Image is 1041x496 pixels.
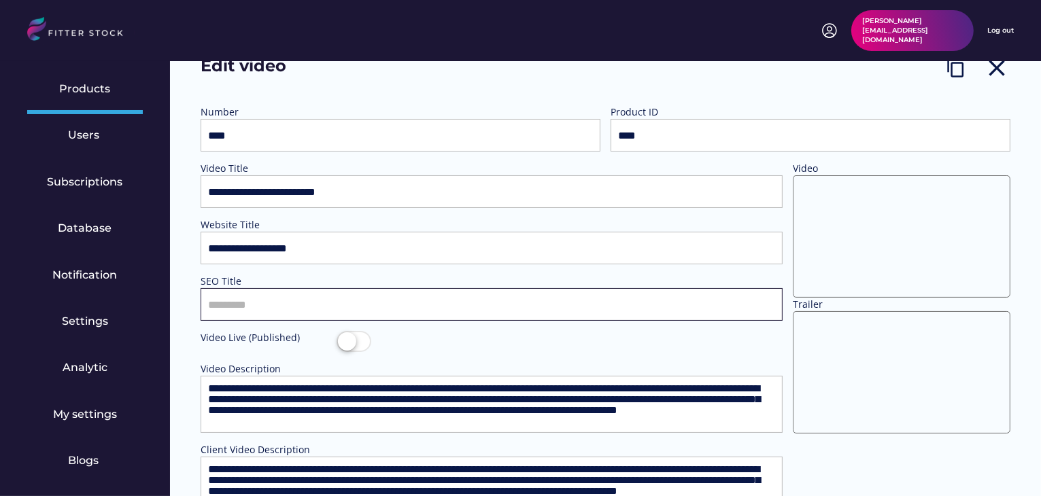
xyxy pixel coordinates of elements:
[793,162,929,175] div: Video
[27,17,135,45] img: LOGO.svg
[201,331,337,344] div: Video Live (Published)
[58,221,112,236] div: Database
[201,274,337,288] div: SEO Title
[983,54,1010,82] button: close
[63,360,107,375] div: Analytic
[821,22,838,39] img: profile-circle.svg
[62,314,108,329] div: Settings
[48,175,123,190] div: Subscriptions
[611,105,747,119] div: Product ID
[793,298,929,311] div: Trailer
[201,443,337,457] div: Client Video Description
[862,16,963,45] div: [PERSON_NAME][EMAIL_ADDRESS][DOMAIN_NAME]
[201,162,337,175] div: Video Title
[53,407,117,422] div: My settings
[60,82,111,96] div: Products
[53,268,118,283] div: Notification
[68,128,102,143] div: Users
[201,362,337,376] div: Video Description
[68,453,102,468] div: Blogs
[201,218,337,232] div: Website Title
[201,54,337,85] div: Edit video
[987,26,1014,35] div: Log out
[201,105,337,119] div: Number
